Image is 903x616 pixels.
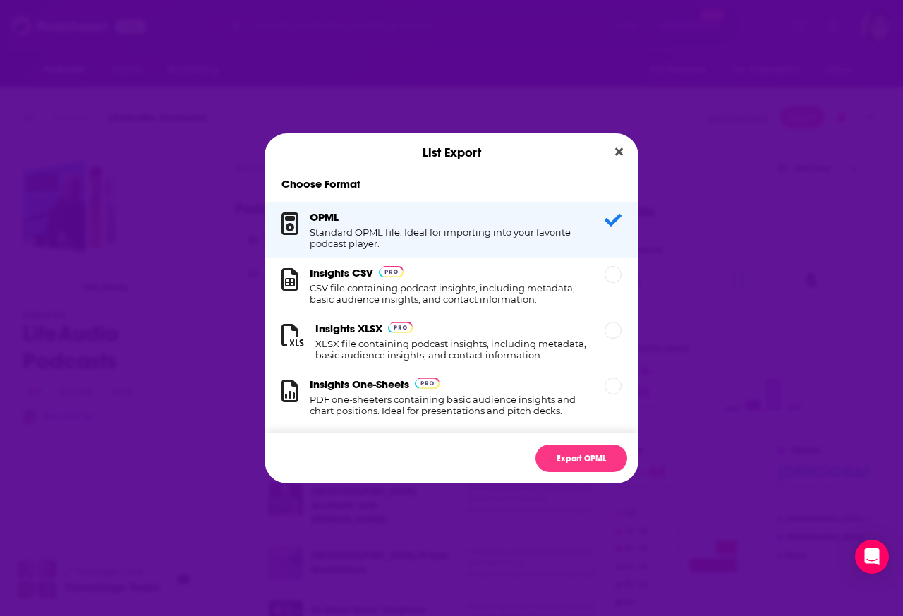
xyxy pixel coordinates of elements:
h3: OPML [310,210,339,224]
h3: Insights One-Sheets [310,378,409,391]
h1: Choose Format [265,177,638,191]
h1: PDF one-sheeters containing basic audience insights and chart positions. Ideal for presentations ... [310,394,588,416]
button: Close [610,143,629,161]
h3: Insights CSV [310,266,373,279]
h3: Insights XLSX [315,322,382,335]
button: Export OPML [535,445,627,472]
div: Open Intercom Messenger [855,540,889,574]
h1: XLSX file containing podcast insights, including metadata, basic audience insights, and contact i... [315,338,588,361]
img: Podchaser Pro [388,322,413,333]
img: Podchaser Pro [415,378,440,389]
h1: CSV file containing podcast insights, including metadata, basic audience insights, and contact in... [310,282,588,305]
h1: Standard OPML file. Ideal for importing into your favorite podcast player. [310,227,588,249]
div: List Export [265,133,638,171]
img: Podchaser Pro [379,266,404,277]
